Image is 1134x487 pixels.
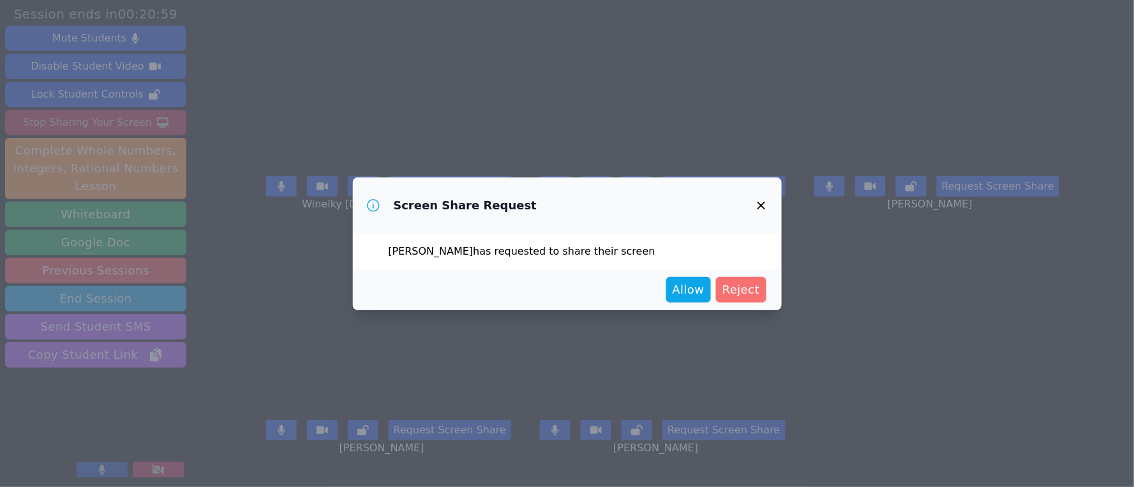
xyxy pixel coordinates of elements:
h3: Screen Share Request [394,198,537,213]
span: Allow [673,281,705,299]
button: Reject [716,277,766,303]
span: Reject [722,281,760,299]
div: [PERSON_NAME] has requested to share their screen [353,234,782,269]
button: Allow [666,277,711,303]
